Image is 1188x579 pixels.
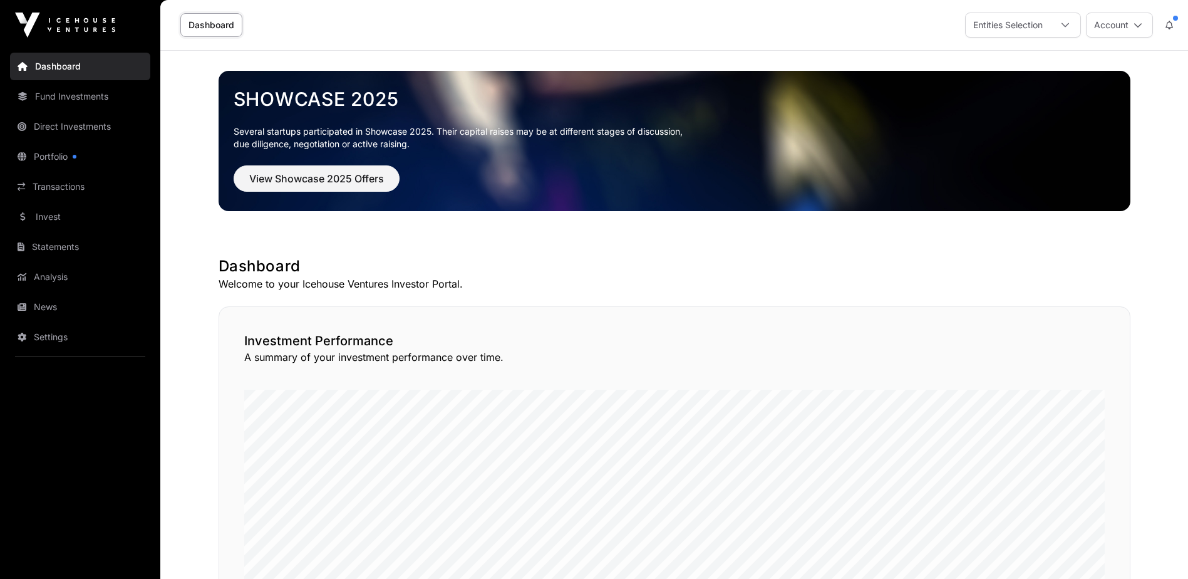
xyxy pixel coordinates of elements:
a: View Showcase 2025 Offers [234,178,400,190]
button: Account [1086,13,1153,38]
p: A summary of your investment performance over time. [244,350,1105,365]
h1: Dashboard [219,256,1130,276]
img: Icehouse Ventures Logo [15,13,115,38]
span: View Showcase 2025 Offers [249,171,384,186]
a: Transactions [10,173,150,201]
a: Analysis [10,263,150,291]
a: Settings [10,323,150,351]
a: Showcase 2025 [234,88,1115,110]
p: Several startups participated in Showcase 2025. Their capital raises may be at different stages o... [234,125,1115,150]
button: View Showcase 2025 Offers [234,165,400,192]
a: Dashboard [180,13,242,37]
a: News [10,293,150,321]
h2: Investment Performance [244,332,1105,350]
div: Entities Selection [966,13,1050,37]
a: Dashboard [10,53,150,80]
a: Invest [10,203,150,231]
a: Statements [10,233,150,261]
p: Welcome to your Icehouse Ventures Investor Portal. [219,276,1130,291]
a: Fund Investments [10,83,150,110]
a: Direct Investments [10,113,150,140]
a: Portfolio [10,143,150,170]
img: Showcase 2025 [219,71,1130,211]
